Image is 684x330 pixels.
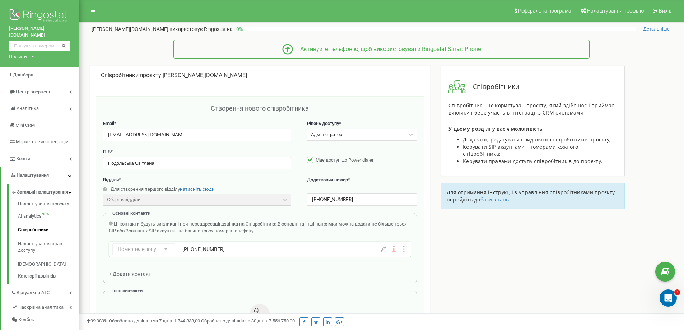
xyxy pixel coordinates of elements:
[111,186,180,192] span: Для створення першого відділу
[109,242,411,257] div: Номер телефону[PHONE_NUMBER]
[307,193,417,206] input: Вкажіть додатковий номер
[9,41,70,51] input: Пошук за номером
[109,318,200,324] span: Оброблено дзвінків за 7 днів :
[18,304,64,311] span: Наскрізна аналітика
[518,8,571,14] span: Реферальна програма
[643,26,670,32] span: Детальніше
[659,8,671,14] span: Вихід
[18,271,79,280] a: Категорії дзвінків
[18,201,79,209] a: Налаштування проєкту
[307,121,339,126] span: Рівень доступу
[447,189,615,203] span: Для отримання інструкції з управління співробітниками проєкту перейдіть до
[674,289,680,295] span: 3
[233,25,245,33] p: 0 %
[311,131,342,138] div: Адміністратор
[9,7,70,25] img: Ringostat logo
[211,104,309,112] span: Створення нового співробітника
[103,129,291,141] input: Введіть Email
[11,299,79,314] a: Наскрізна аналітика
[174,318,200,324] u: 1 744 838,00
[18,237,79,257] a: Налаштування прав доступу
[109,271,151,277] span: + Додати контакт
[11,284,79,299] a: Віртуальна АТС
[15,122,35,128] span: Mini CRM
[92,25,233,33] p: [PERSON_NAME][DOMAIN_NAME]
[11,313,79,326] a: Колбек
[182,246,333,253] div: [PHONE_NUMBER]
[587,8,644,14] span: Налаштування профілю
[293,45,481,54] div: Активуйте Телефонію, щоб використовувати Ringostat Smart Phone
[18,257,79,271] a: [DEMOGRAPHIC_DATA]
[307,177,348,182] span: Додатковий номер
[17,289,50,296] span: Віртуальна АТС
[103,121,114,126] span: Email
[1,167,79,184] a: Налаштування
[101,71,419,80] div: [PERSON_NAME][DOMAIN_NAME]
[114,221,278,227] span: Ці контакти будуть викликані при переадресації дзвінка на Співробітника.
[463,143,578,157] span: Керувати SIP акаунтами і номерами кожного співробітника;
[463,136,611,143] span: Додавати, редагувати і видаляти співробітників проєкту;
[112,210,150,216] span: Основні контакти
[269,318,295,324] u: 7 556 750,00
[18,223,79,237] a: Співробітники
[463,158,602,164] span: Керувати правами доступу співробітників до проєкту.
[448,125,544,132] span: У цьому розділі у вас є можливість:
[448,102,614,116] span: Співробітник - це користувач проєкту, який здійснює і приймає виклики і бере участь в інтеграції ...
[180,186,215,192] a: натисніть сюди
[660,289,677,307] iframe: Intercom live chat
[11,184,79,199] a: Загальні налаштування
[9,25,70,38] a: [PERSON_NAME][DOMAIN_NAME]
[201,318,295,324] span: Оброблено дзвінків за 30 днів :
[16,156,31,161] span: Кошти
[112,288,143,293] span: Інші контакти
[17,106,39,111] span: Аналiтика
[101,72,161,79] span: Співробітники проєкту
[18,209,79,223] a: AI analyticsNEW
[16,139,69,144] span: Маркетплейс інтеграцій
[103,157,291,169] input: Введіть ПІБ
[103,177,119,182] span: Відділи
[480,196,509,203] a: бази знань
[86,318,108,324] span: 99,989%
[169,26,233,32] span: використовує Ringostat на
[9,53,27,60] div: Проєкти
[18,316,34,323] span: Колбек
[17,189,68,196] span: Загальні налаштування
[13,72,33,78] span: Дашборд
[316,157,373,163] span: Має доступ до Power dialer
[16,89,51,94] span: Центр звернень
[103,149,111,154] span: ПІБ
[466,82,519,92] span: Співробітники
[17,172,49,178] span: Налаштування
